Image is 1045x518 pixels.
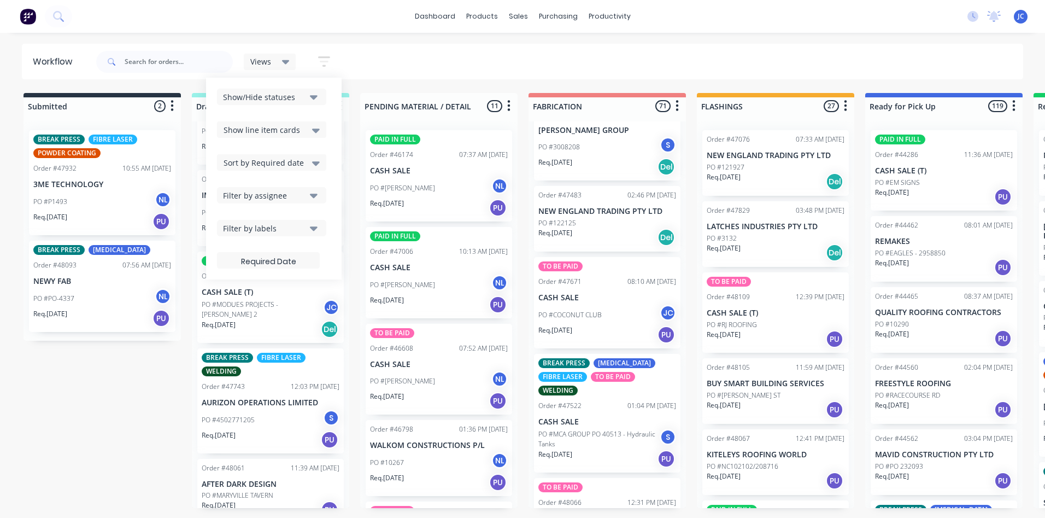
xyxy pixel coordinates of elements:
[707,472,741,481] p: Req. [DATE]
[370,506,414,516] div: TO BE PAID
[152,213,170,230] div: PU
[155,191,171,208] div: NL
[202,208,285,218] p: PO #PO - 158543-SC-00342
[538,142,580,152] p: PO #3008208
[964,434,1013,444] div: 03:04 PM [DATE]
[707,320,757,330] p: PO #RJ ROOFING
[491,275,508,291] div: NL
[202,320,236,330] p: Req. [DATE]
[257,353,306,363] div: FIBRE LASER
[871,130,1017,211] div: PAID IN FULLOrder #4428611:36 AM [DATE]CASH SALE (T)PO #EM SIGNSReq.[DATE]PU
[534,354,680,473] div: BREAK PRESS[MEDICAL_DATA]FIBRE LASERTO BE PAIDWELDINGOrder #4752201:04 PM [DATE]CASH SALEPO #MCA ...
[202,366,241,376] div: WELDING
[370,295,404,305] p: Req. [DATE]
[707,379,844,388] p: BUY SMART BUILDING SERVICES
[202,223,236,233] p: Req. [DATE]
[538,417,676,427] p: CASH SALE
[627,277,676,287] div: 08:10 AM [DATE]
[202,353,253,363] div: BREAK PRESS
[538,261,583,271] div: TO BE PAID
[875,400,909,410] p: Req. [DATE]
[323,299,339,316] div: JC
[223,190,306,201] div: Filter by assignee
[964,220,1013,230] div: 08:01 AM [DATE]
[796,292,844,302] div: 12:39 PM [DATE]
[370,344,413,353] div: Order #46608
[370,458,404,468] p: PO #10267
[218,251,319,272] input: Required Date
[89,245,150,255] div: [MEDICAL_DATA]
[224,157,304,168] span: Sort by Required date
[29,130,175,235] div: BREAK PRESSFIBRE LASERPOWDER COATINGOrder #4793210:55 AM [DATE]3ME TECHNOLOGYPO #P1493NLReq.[DATE]PU
[707,400,741,410] p: Req. [DATE]
[702,429,849,495] div: Order #4806712:41 PM [DATE]KITELEYS ROOFING WORLDPO #NC102102/208716Req.[DATE]PU
[197,348,344,453] div: BREAK PRESSFIBRE LASERWELDINGOrder #4774312:03 PM [DATE]AURIZON OPERATIONS LIMITEDPO #4502771205S...
[583,8,636,25] div: productivity
[707,172,741,182] p: Req. [DATE]
[875,308,1013,317] p: QUALITY ROOFING CONTRACTORS
[657,450,675,468] div: PU
[20,8,36,25] img: Factory
[534,257,680,348] div: TO BE PAIDOrder #4767108:10 AM [DATE]CASH SALEPO #COCONUT CLUBJCReq.[DATE]PU
[660,137,676,153] div: S
[370,247,413,257] div: Order #47006
[366,130,512,222] div: PAID IN FULLOrder #4617407:37 AM [DATE]CASH SALEPO #[PERSON_NAME]NLReq.[DATE]PU
[702,130,849,196] div: Order #4707607:33 AM [DATE]NEW ENGLAND TRADING PTY LTDPO #121927Req.[DATE]Del
[33,277,171,286] p: NEWY FAB
[875,329,909,339] p: Req. [DATE]
[370,263,508,272] p: CASH SALE
[459,247,508,257] div: 10:13 AM [DATE]
[366,420,512,496] div: Order #4679801:36 PM [DATE]WALKOM CONSTRUCTIONS P/LPO #10267NLReq.[DATE]PU
[321,321,338,338] div: Del
[202,174,245,184] div: Order #46065
[871,216,1017,282] div: Order #4446208:01 AM [DATE]REMAKESPO #EAGLES - 2958850Req.[DATE]PU
[202,142,236,152] p: Req. [DATE]
[994,188,1012,206] div: PU
[122,260,171,270] div: 07:56 AM [DATE]
[197,252,344,343] div: PAID IN FULLOrder #4507502:35 PM [DATE]CASH SALE (T)PO #MODUES PROJECTS - [PERSON_NAME] 2JCReq.[D...
[489,296,507,313] div: PU
[707,391,780,400] p: PO #[PERSON_NAME] ST
[33,260,77,270] div: Order #48093
[826,244,843,261] div: Del
[875,248,946,258] p: PO #EAGLES - 2958850
[223,223,306,234] div: Filter by labels
[538,277,582,287] div: Order #47671
[202,126,239,136] p: PO #223098
[875,220,918,230] div: Order #44462
[33,180,171,189] p: 3ME TECHNOLOGY
[707,206,750,216] div: Order #47829
[875,166,1013,176] p: CASH SALE (T)
[707,363,750,373] div: Order #48105
[826,173,843,190] div: Del
[202,500,236,510] p: Req. [DATE]
[538,158,572,167] p: Req. [DATE]
[702,201,849,267] div: Order #4782903:48 PM [DATE]LATCHES INDUSTRIES PTY LTDPO #3132Req.[DATE]Del
[202,491,273,500] p: PO #MARYVILLE TAVERN
[33,55,78,68] div: Workflow
[875,178,920,188] p: PO #EM SIGNS
[202,382,245,392] div: Order #47743
[964,292,1013,301] div: 08:37 AM [DATE]
[33,148,101,158] div: POWDER COATING
[707,292,750,302] div: Order #48109
[33,245,85,255] div: BREAK PRESS
[707,450,844,459] p: KITELEYS ROOFING WORLD
[197,170,344,246] div: Order #4606502:21 PM [DATE]IMF CONSULTING SERVICES Pty LtdPO #PO - 158543-SC-00342SReq.[DATE]Del
[707,243,741,253] p: Req. [DATE]
[370,360,508,369] p: CASH SALE
[370,376,435,386] p: PO #[PERSON_NAME]
[994,330,1012,347] div: PU
[538,358,590,368] div: BREAK PRESS
[491,178,508,194] div: NL
[538,310,602,320] p: PO #COCONUT CLUB
[152,310,170,327] div: PU
[370,441,508,450] p: WALKOM CONSTRUCTIONS P/L
[538,228,572,238] p: Req. [DATE]
[370,231,420,241] div: PAID IN FULL
[875,379,1013,388] p: FREESTYLE ROOFING
[370,392,404,401] p: Req. [DATE]
[366,324,512,415] div: TO BE PAIDOrder #4660807:52 AM [DATE]CASH SALEPO #[PERSON_NAME]NLReq.[DATE]PU
[89,135,137,144] div: FIBRE LASER
[503,8,533,25] div: sales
